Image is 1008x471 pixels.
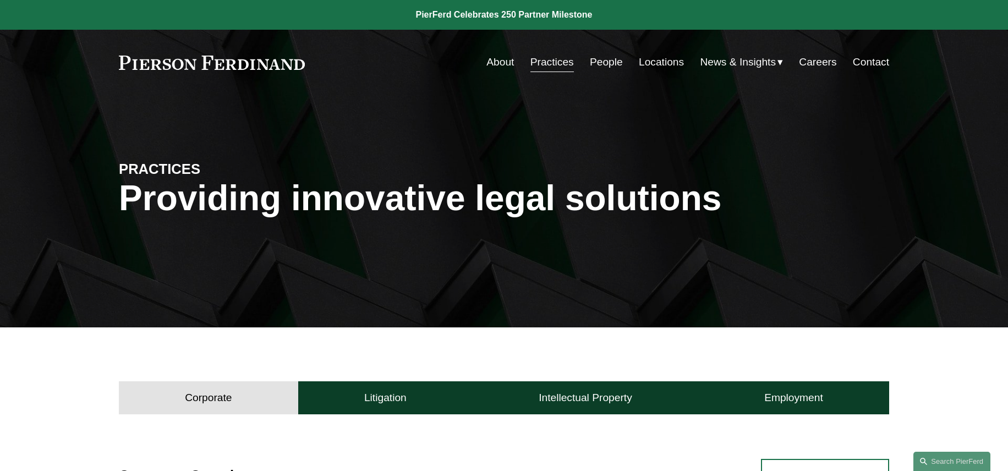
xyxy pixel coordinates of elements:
[486,52,514,73] a: About
[185,391,232,404] h4: Corporate
[119,178,889,218] h1: Providing innovative legal solutions
[799,52,836,73] a: Careers
[853,52,889,73] a: Contact
[764,391,823,404] h4: Employment
[119,160,311,178] h4: PRACTICES
[700,53,776,72] span: News & Insights
[700,52,783,73] a: folder dropdown
[913,452,990,471] a: Search this site
[590,52,623,73] a: People
[364,391,407,404] h4: Litigation
[539,391,632,404] h4: Intellectual Property
[530,52,574,73] a: Practices
[639,52,684,73] a: Locations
